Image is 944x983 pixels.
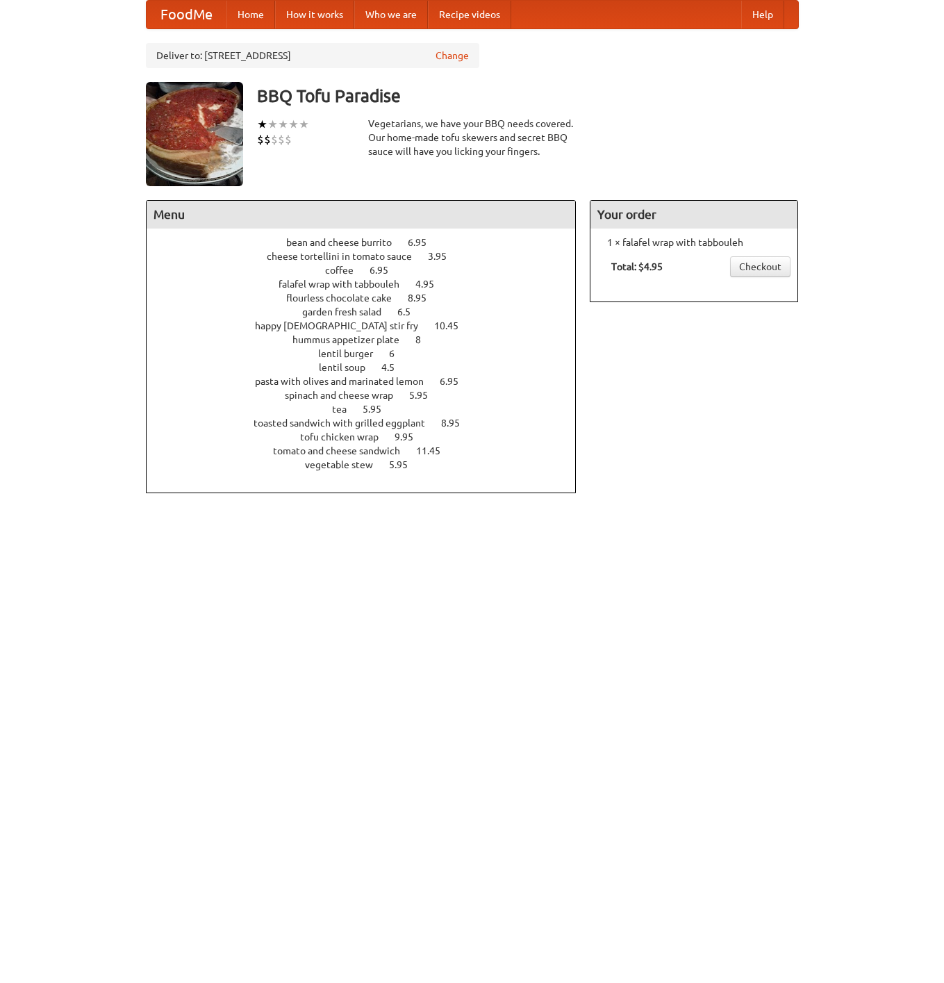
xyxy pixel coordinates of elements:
[147,1,226,28] a: FoodMe
[325,265,367,276] span: coffee
[257,117,267,132] li: ★
[409,390,442,401] span: 5.95
[286,292,406,304] span: flourless chocolate cake
[264,132,271,147] li: $
[319,362,420,373] a: lentil soup 4.5
[273,445,466,456] a: tomato and cheese sandwich 11.45
[286,237,406,248] span: bean and cheese burrito
[436,49,469,63] a: Change
[590,201,797,229] h4: Your order
[299,117,309,132] li: ★
[292,334,447,345] a: hummus appetizer plate 8
[302,306,395,317] span: garden fresh salad
[332,404,361,415] span: tea
[300,431,439,443] a: tofu chicken wrap 9.95
[428,251,461,262] span: 3.95
[254,418,486,429] a: toasted sandwich with grilled eggplant 8.95
[389,459,422,470] span: 5.95
[278,132,285,147] li: $
[255,320,484,331] a: happy [DEMOGRAPHIC_DATA] stir fry 10.45
[381,362,408,373] span: 4.5
[416,445,454,456] span: 11.45
[415,279,448,290] span: 4.95
[354,1,428,28] a: Who we are
[300,431,392,443] span: tofu chicken wrap
[285,132,292,147] li: $
[255,376,438,387] span: pasta with olives and marinated lemon
[730,256,790,277] a: Checkout
[428,1,511,28] a: Recipe videos
[226,1,275,28] a: Home
[434,320,472,331] span: 10.45
[255,320,432,331] span: happy [DEMOGRAPHIC_DATA] stir fry
[611,261,663,272] b: Total: $4.95
[440,376,472,387] span: 6.95
[408,292,440,304] span: 8.95
[278,117,288,132] li: ★
[319,362,379,373] span: lentil soup
[257,82,799,110] h3: BBQ Tofu Paradise
[147,201,576,229] h4: Menu
[288,117,299,132] li: ★
[286,292,452,304] a: flourless chocolate cake 8.95
[597,236,790,249] li: 1 × falafel wrap with tabbouleh
[285,390,407,401] span: spinach and cheese wrap
[255,376,484,387] a: pasta with olives and marinated lemon 6.95
[273,445,414,456] span: tomato and cheese sandwich
[318,348,387,359] span: lentil burger
[286,237,452,248] a: bean and cheese burrito 6.95
[279,279,413,290] span: falafel wrap with tabbouleh
[285,390,454,401] a: spinach and cheese wrap 5.95
[415,334,435,345] span: 8
[267,251,472,262] a: cheese tortellini in tomato sauce 3.95
[370,265,402,276] span: 6.95
[279,279,460,290] a: falafel wrap with tabbouleh 4.95
[332,404,407,415] a: tea 5.95
[146,43,479,68] div: Deliver to: [STREET_ADDRESS]
[292,334,413,345] span: hummus appetizer plate
[305,459,433,470] a: vegetable stew 5.95
[257,132,264,147] li: $
[389,348,408,359] span: 6
[408,237,440,248] span: 6.95
[318,348,420,359] a: lentil burger 6
[397,306,424,317] span: 6.5
[271,132,278,147] li: $
[363,404,395,415] span: 5.95
[146,82,243,186] img: angular.jpg
[395,431,427,443] span: 9.95
[302,306,436,317] a: garden fresh salad 6.5
[441,418,474,429] span: 8.95
[267,117,278,132] li: ★
[368,117,577,158] div: Vegetarians, we have your BBQ needs covered. Our home-made tofu skewers and secret BBQ sauce will...
[305,459,387,470] span: vegetable stew
[275,1,354,28] a: How it works
[254,418,439,429] span: toasted sandwich with grilled eggplant
[267,251,426,262] span: cheese tortellini in tomato sauce
[741,1,784,28] a: Help
[325,265,414,276] a: coffee 6.95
